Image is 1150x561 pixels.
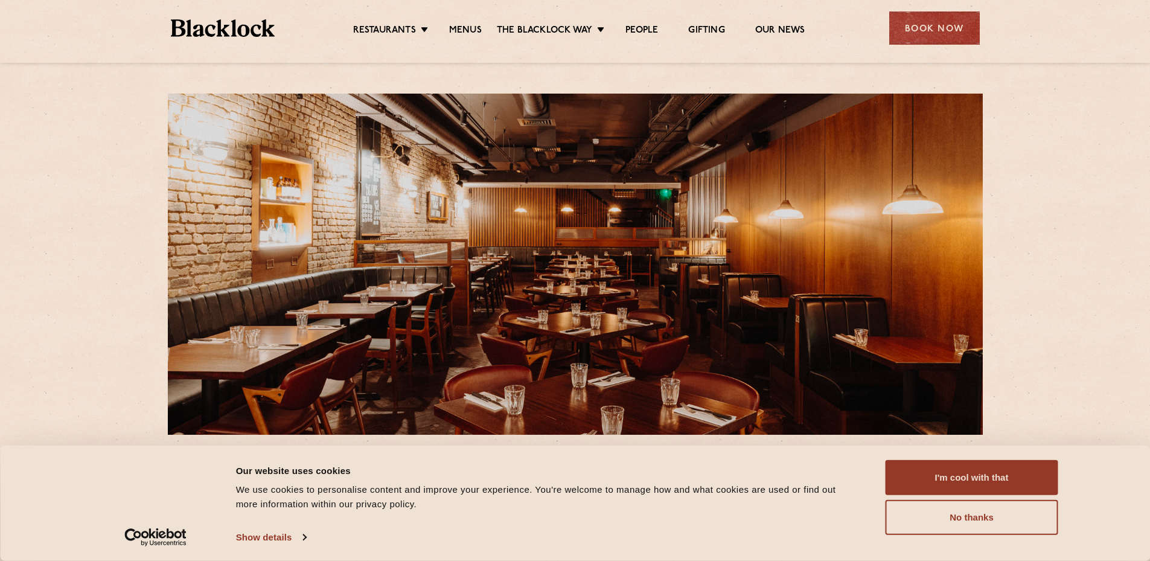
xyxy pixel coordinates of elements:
button: No thanks [886,500,1058,535]
a: Restaurants [353,25,416,38]
a: The Blacklock Way [497,25,592,38]
a: Show details [236,528,306,547]
img: BL_Textured_Logo-footer-cropped.svg [171,19,275,37]
a: Gifting [688,25,724,38]
a: People [625,25,658,38]
div: We use cookies to personalise content and improve your experience. You're welcome to manage how a... [236,482,858,511]
div: Our website uses cookies [236,463,858,478]
div: Book Now [889,11,980,45]
a: Our News [755,25,805,38]
button: I'm cool with that [886,460,1058,495]
a: Usercentrics Cookiebot - opens in a new window [103,528,208,547]
a: Menus [449,25,482,38]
